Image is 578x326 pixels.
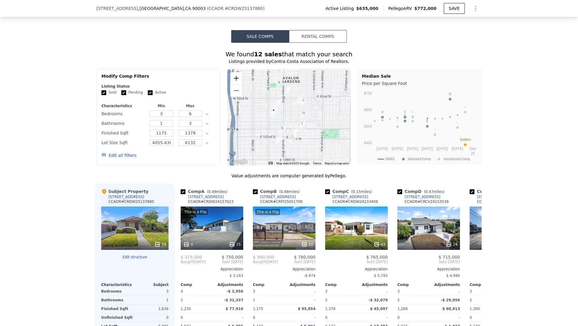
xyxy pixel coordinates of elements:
span: 3 [325,289,328,293]
div: 358 E 97th St [272,109,278,119]
span: -$ 29,956 [441,298,460,302]
text: Unselected Comp [443,157,470,161]
div: 1,634 [136,305,169,313]
span: Active Listing [325,5,356,11]
button: Zoom out [230,85,242,97]
div: 2 [470,296,500,304]
a: [STREET_ADDRESS] [325,194,368,199]
div: Comp [253,282,284,287]
span: , [GEOGRAPHIC_DATA] [138,5,206,11]
text: K [464,105,467,109]
span: ( miles) [277,190,302,194]
span: 0.47 [425,190,433,194]
text: Subject [460,138,471,141]
span: 1,378 [325,307,335,311]
input: Pending [121,90,126,95]
div: 22 [301,241,313,247]
span: -$ 32,070 [368,298,388,302]
text: [DATE] [421,147,433,151]
span: CCAOR [209,6,224,11]
div: [STREET_ADDRESS] [188,194,224,199]
input: Active [148,90,153,95]
div: 2 [397,296,427,304]
div: Comp D [397,188,447,194]
span: $635,000 [356,5,378,11]
div: [DATE] [181,259,206,264]
text: $500 [364,124,372,129]
text: C [404,110,406,114]
button: Edit structure [101,255,169,259]
div: Min [148,104,175,108]
div: 413 E 95th St [275,99,281,109]
button: Edit all filters [101,152,136,158]
span: Map data ©2025 Google [276,162,309,165]
span: Sold [DATE] [397,259,460,264]
span: -$ 874 [304,274,315,278]
div: Max [177,104,204,108]
span: # CRDW25137880 [225,6,263,11]
button: Clear [206,132,208,135]
div: Comp C [325,188,374,194]
text: [DATE] [407,147,418,151]
text: Selected Comp [408,157,431,161]
div: CCAOR # CRDW24233408 [332,199,378,204]
a: [STREET_ADDRESS] [397,194,440,199]
div: CCAOR # CRDW25137880 [108,199,154,204]
div: [STREET_ADDRESS] [405,194,440,199]
div: [STREET_ADDRESS] [260,194,296,199]
button: Clear [206,123,208,125]
div: [STREET_ADDRESS] [108,194,144,199]
div: Appreciation [470,267,532,272]
div: Value adjustments are computer generated by Pellego . [96,173,482,179]
a: Report a map error [325,162,349,165]
span: $ 77,910 [225,307,243,311]
div: Subject [135,282,169,287]
button: SAVE [444,3,465,14]
div: Appreciation [325,267,388,272]
div: 0 [136,313,169,322]
span: Bought [253,259,266,264]
div: - [358,287,388,296]
span: $ 45,097 [370,307,388,311]
div: We found that match your search [96,50,482,58]
div: 43 [374,241,385,247]
div: CCAOR # CRCV24252190 [477,199,521,204]
div: Finished Sqft [101,129,146,137]
label: Sold [101,90,117,95]
span: $ 4,980 [446,274,460,278]
text: $700 [364,91,372,95]
span: 1,300 [470,307,480,311]
span: [STREET_ADDRESS] [96,5,138,11]
div: Adjustments [429,282,460,287]
text: [DATE] [452,147,463,151]
text: L [457,120,458,124]
div: Characteristics [101,104,146,108]
span: 1,175 [253,307,263,311]
span: $ 375,000 [181,255,202,259]
strong: 12 sales [254,51,282,58]
div: Adjustments [212,282,243,287]
div: [STREET_ADDRESS] [477,194,513,199]
div: Comp [397,282,429,287]
text: [DATE] [437,147,448,151]
button: Keyboard shortcuts [269,162,273,164]
div: - [430,287,460,296]
div: Modify Comp Filters [101,73,215,84]
span: ( miles) [204,190,230,194]
text: D [381,110,384,114]
div: A chart. [362,88,478,163]
div: - [430,313,460,322]
div: 2 [325,296,355,304]
div: 1 [253,296,283,304]
div: ( ) [207,5,265,11]
div: CCAOR # CRCV24153538 [405,199,449,204]
div: Characteristics [101,282,135,287]
text: [DATE] [392,147,403,151]
div: Comp A [181,188,230,194]
span: ( miles) [349,190,374,194]
span: $ 780,000 [294,255,315,259]
span: 3 [397,289,400,293]
text: 90003 [385,157,394,161]
span: 3 [253,289,255,293]
div: 24 [446,241,458,247]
